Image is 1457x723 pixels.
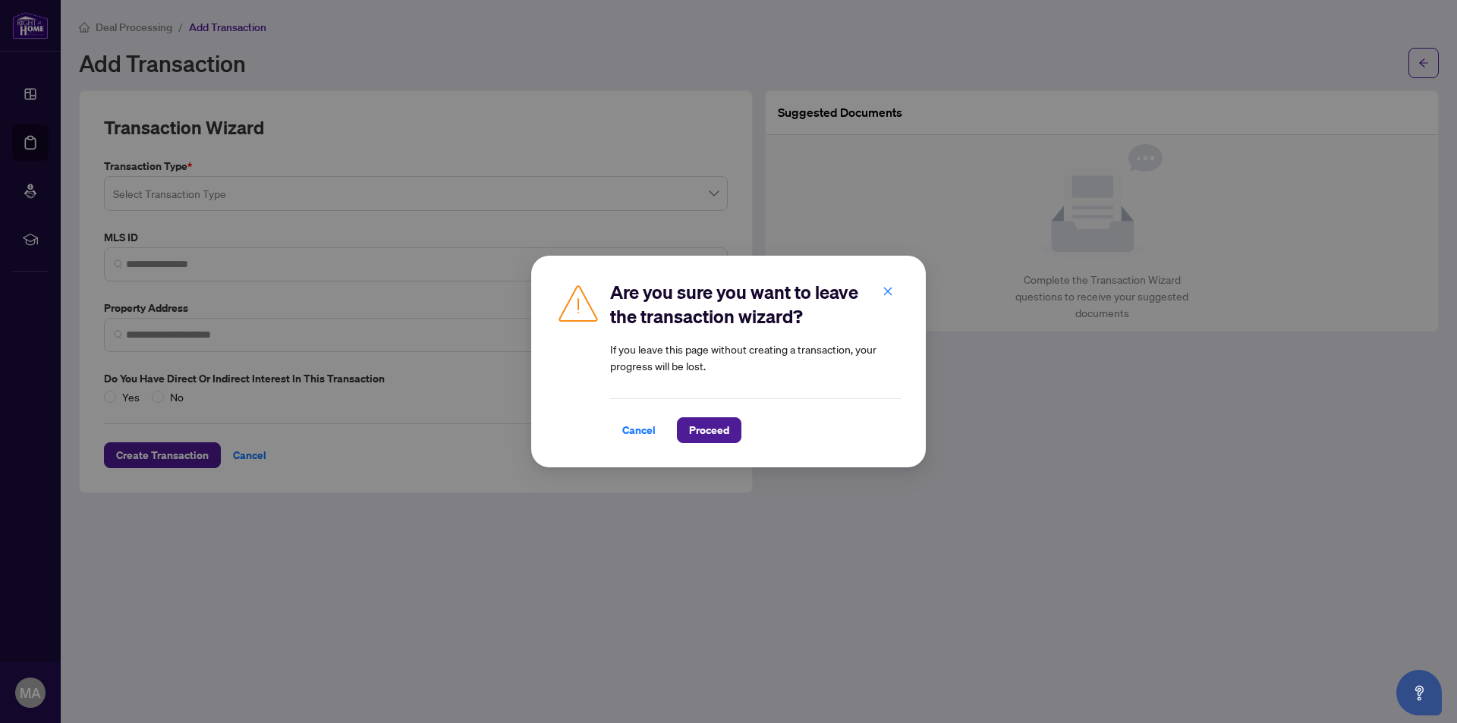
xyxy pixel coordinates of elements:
span: Cancel [622,418,656,442]
h2: Are you sure you want to leave the transaction wizard? [610,280,902,328]
span: Proceed [689,418,729,442]
span: close [883,286,893,297]
article: If you leave this page without creating a transaction, your progress will be lost. [610,341,902,374]
button: Proceed [677,417,741,443]
button: Open asap [1396,670,1442,715]
button: Cancel [610,417,668,443]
